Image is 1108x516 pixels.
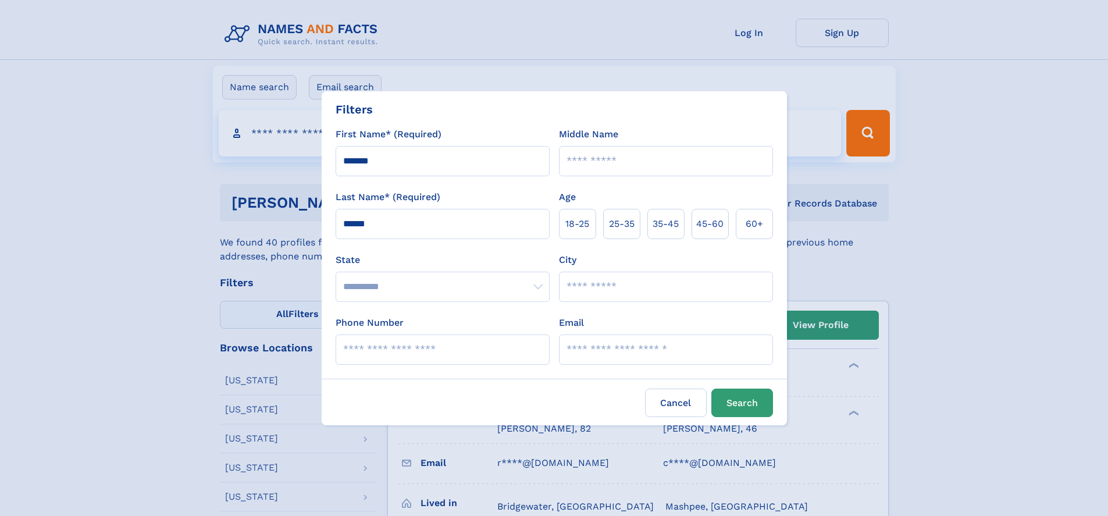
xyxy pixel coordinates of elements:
[711,389,773,417] button: Search
[336,316,404,330] label: Phone Number
[609,217,635,231] span: 25‑35
[653,217,679,231] span: 35‑45
[565,217,589,231] span: 18‑25
[559,127,618,141] label: Middle Name
[559,253,576,267] label: City
[336,190,440,204] label: Last Name* (Required)
[645,389,707,417] label: Cancel
[559,190,576,204] label: Age
[336,253,550,267] label: State
[336,127,441,141] label: First Name* (Required)
[696,217,724,231] span: 45‑60
[336,101,373,118] div: Filters
[559,316,584,330] label: Email
[746,217,763,231] span: 60+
